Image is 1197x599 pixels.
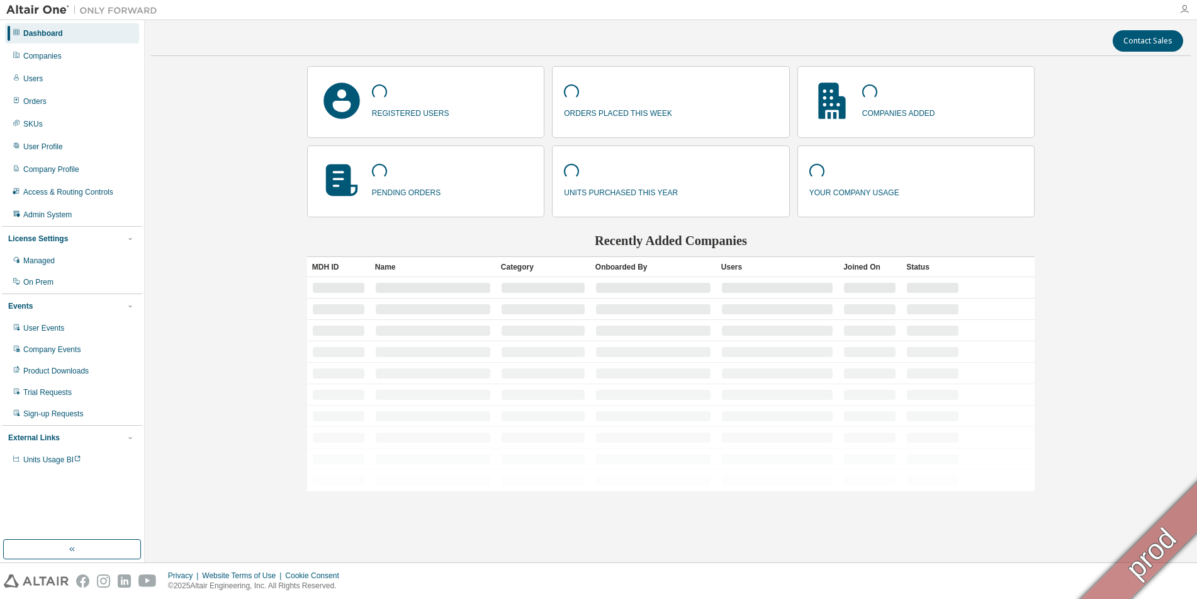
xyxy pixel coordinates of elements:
[6,4,164,16] img: Altair One
[564,105,672,119] p: orders placed this week
[23,28,63,38] div: Dashboard
[23,387,72,397] div: Trial Requests
[23,345,81,355] div: Company Events
[862,105,935,119] p: companies added
[8,433,60,443] div: External Links
[1113,30,1183,52] button: Contact Sales
[8,234,68,244] div: License Settings
[202,571,285,581] div: Website Terms of Use
[23,119,43,129] div: SKUs
[168,581,347,591] p: © 2025 Altair Engineering, Inc. All Rights Reserved.
[285,571,346,581] div: Cookie Consent
[721,257,833,277] div: Users
[23,142,63,152] div: User Profile
[138,574,157,588] img: youtube.svg
[375,257,491,277] div: Name
[23,51,62,61] div: Companies
[23,455,81,464] span: Units Usage BI
[564,184,678,198] p: units purchased this year
[23,366,89,376] div: Product Downloads
[372,105,449,119] p: registered users
[118,574,131,588] img: linkedin.svg
[23,164,79,174] div: Company Profile
[809,184,899,198] p: your company usage
[23,210,72,220] div: Admin System
[595,257,711,277] div: Onboarded By
[97,574,110,588] img: instagram.svg
[76,574,89,588] img: facebook.svg
[307,232,1035,249] h2: Recently Added Companies
[312,257,365,277] div: MDH ID
[372,184,441,198] p: pending orders
[4,574,69,588] img: altair_logo.svg
[23,96,47,106] div: Orders
[23,409,83,419] div: Sign-up Requests
[23,323,64,333] div: User Events
[501,257,585,277] div: Category
[8,301,33,311] div: Events
[23,277,53,287] div: On Prem
[23,256,55,266] div: Managed
[23,74,43,84] div: Users
[23,187,113,197] div: Access & Routing Controls
[906,257,959,277] div: Status
[843,257,896,277] div: Joined On
[168,571,202,581] div: Privacy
